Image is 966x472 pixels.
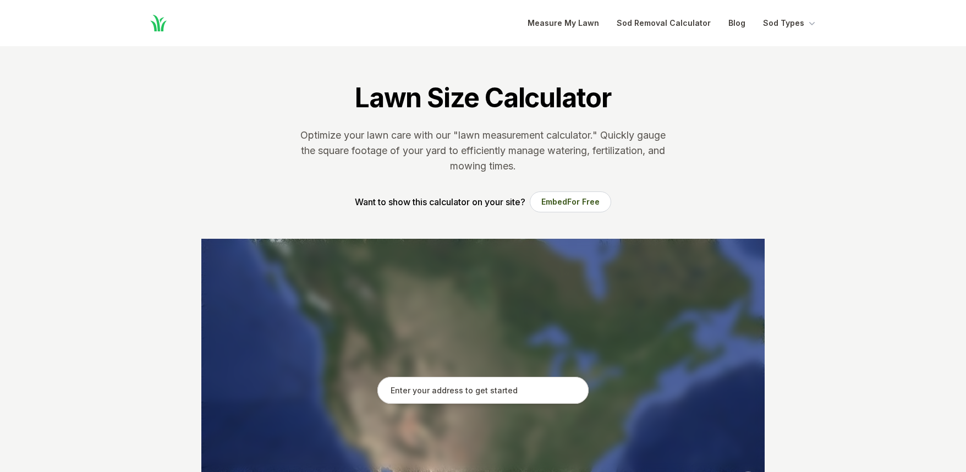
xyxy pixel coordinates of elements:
[728,17,745,30] a: Blog
[355,81,611,114] h1: Lawn Size Calculator
[567,197,600,206] span: For Free
[298,128,668,174] p: Optimize your lawn care with our "lawn measurement calculator." Quickly gauge the square footage ...
[617,17,711,30] a: Sod Removal Calculator
[763,17,817,30] button: Sod Types
[377,377,589,404] input: Enter your address to get started
[528,17,599,30] a: Measure My Lawn
[355,195,525,208] p: Want to show this calculator on your site?
[530,191,611,212] button: EmbedFor Free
